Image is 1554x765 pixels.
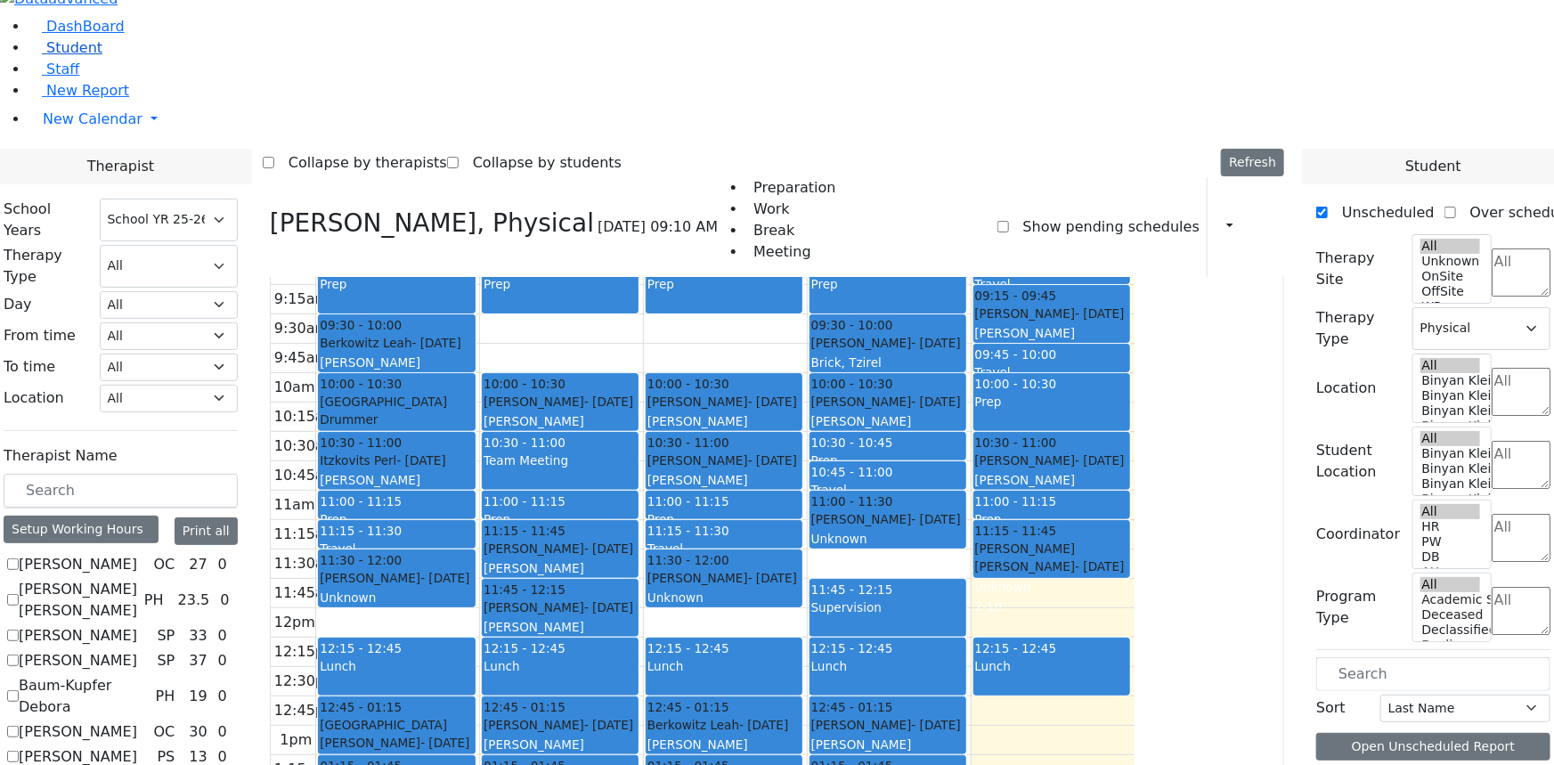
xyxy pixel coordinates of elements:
[811,582,893,597] span: 11:45 - 12:15
[320,734,473,752] div: [PERSON_NAME]
[647,551,729,569] span: 11:30 - 12:00
[647,657,801,675] div: Lunch
[276,729,315,751] div: 1pm
[811,598,964,616] div: Supervision
[1273,213,1284,241] div: Delete
[811,452,964,469] div: Prep
[271,465,342,486] div: 10:45am
[647,698,729,716] span: 12:45 - 01:15
[271,671,342,692] div: 12:30pm
[320,524,402,538] span: 11:15 - 11:30
[484,494,565,509] span: 11:00 - 11:15
[1009,213,1200,241] label: Show pending schedules
[215,625,231,647] div: 0
[1420,358,1480,373] option: All
[484,540,637,557] div: [PERSON_NAME]
[4,516,159,543] div: Setup Working Hours
[484,375,565,393] span: 10:00 - 10:30
[647,589,801,606] div: Unknown
[215,650,231,671] div: 0
[1241,212,1250,242] div: Report
[46,82,129,99] span: New Report
[598,216,718,238] span: [DATE] 09:10 AM
[1316,657,1550,691] input: Search
[1420,403,1480,419] option: Binyan Klein 3
[584,718,633,732] span: - [DATE]
[975,522,1057,540] span: 11:15 - 11:45
[1420,419,1480,434] option: Binyan Klein 2
[175,590,214,611] div: 23.5
[4,199,89,241] label: School Years
[147,721,183,743] div: OC
[811,698,893,716] span: 12:45 - 01:15
[271,347,332,369] div: 9:45am
[1405,156,1461,177] span: Student
[320,471,473,489] div: [PERSON_NAME]
[19,650,137,671] label: [PERSON_NAME]
[1420,254,1480,269] option: Unknown
[19,721,137,743] label: [PERSON_NAME]
[484,716,637,734] div: [PERSON_NAME]
[320,393,447,411] span: [GEOGRAPHIC_DATA]
[412,336,461,350] span: - [DATE]
[484,598,637,616] div: [PERSON_NAME]
[584,395,633,409] span: - [DATE]
[215,721,231,743] div: 0
[1420,492,1480,507] option: Binyan Klein 2
[215,554,231,575] div: 0
[320,510,473,528] div: Prep
[320,589,473,606] div: Unknown
[216,590,232,611] div: 0
[150,625,182,647] div: SP
[420,736,469,750] span: - [DATE]
[320,540,473,557] div: Travel
[912,336,961,350] span: - [DATE]
[1420,269,1480,284] option: OnSite
[746,199,835,220] li: Work
[271,582,342,604] div: 11:45am
[912,395,961,409] span: - [DATE]
[271,641,342,663] div: 12:15pm
[484,452,637,469] div: Team Meeting
[647,452,801,469] div: [PERSON_NAME]
[459,149,622,177] label: Collapse by students
[1420,592,1480,607] option: Academic Support
[175,517,238,545] button: Print all
[149,686,183,707] div: PH
[1420,504,1480,519] option: All
[975,305,1129,322] div: [PERSON_NAME]
[975,377,1057,391] span: 10:00 - 10:30
[484,641,565,655] span: 12:15 - 12:45
[1420,299,1480,314] option: WP
[975,452,1129,469] div: [PERSON_NAME]
[1420,549,1480,565] option: DB
[1420,623,1480,638] option: Declassified
[647,375,729,393] span: 10:00 - 10:30
[4,356,55,378] label: To time
[1492,248,1550,297] textarea: Search
[1316,307,1402,350] label: Therapy Type
[1420,431,1480,446] option: All
[584,541,633,556] span: - [DATE]
[28,39,102,56] a: Student
[484,393,637,411] div: [PERSON_NAME]
[28,18,125,35] a: DashBoard
[46,61,79,77] span: Staff
[1075,453,1124,468] span: - [DATE]
[484,657,637,675] div: Lunch
[975,598,1129,615] div: 7-10
[1420,373,1480,388] option: Binyan Klein 5
[647,434,729,452] span: 10:30 - 11:00
[1420,239,1480,254] option: All
[320,452,473,469] div: Itzkovits Perl
[271,435,342,457] div: 10:30am
[185,554,210,575] div: 27
[975,287,1057,305] span: 09:15 - 09:45
[1420,446,1480,461] option: Binyan Klein 5
[484,736,637,753] div: [PERSON_NAME]
[147,554,183,575] div: OC
[320,698,402,716] span: 12:45 - 01:15
[1328,199,1435,227] label: Unscheduled
[4,325,76,346] label: From time
[975,324,1129,342] div: [PERSON_NAME]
